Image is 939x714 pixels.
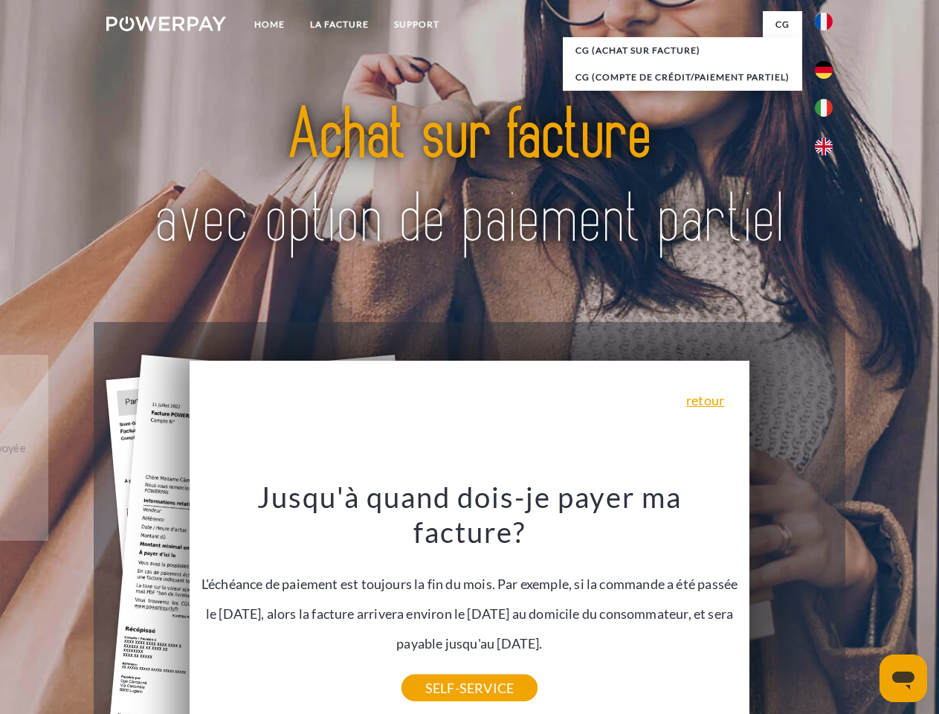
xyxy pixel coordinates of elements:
[815,61,833,79] img: de
[815,138,833,155] img: en
[815,99,833,117] img: it
[815,13,833,30] img: fr
[401,675,538,701] a: SELF-SERVICE
[686,393,724,407] a: retour
[142,71,797,285] img: title-powerpay_fr.svg
[563,37,802,64] a: CG (achat sur facture)
[199,479,741,550] h3: Jusqu'à quand dois-je payer ma facture?
[242,11,297,38] a: Home
[381,11,452,38] a: Support
[106,16,226,31] img: logo-powerpay-white.svg
[880,654,927,702] iframe: Bouton de lancement de la fenêtre de messagerie
[199,479,741,688] div: L'échéance de paiement est toujours la fin du mois. Par exemple, si la commande a été passée le [...
[763,11,802,38] a: CG
[297,11,381,38] a: LA FACTURE
[563,64,802,91] a: CG (Compte de crédit/paiement partiel)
